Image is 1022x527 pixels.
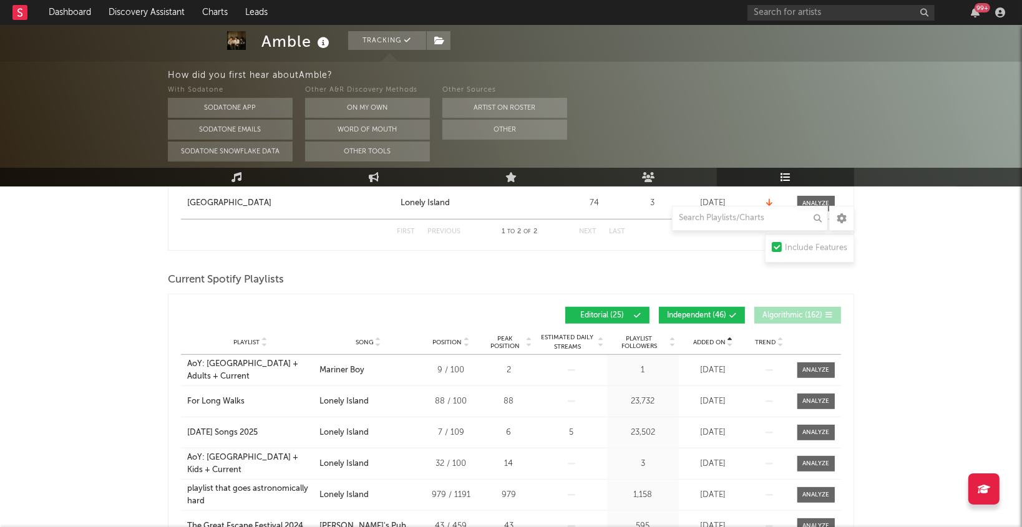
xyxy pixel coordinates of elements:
[187,197,271,210] div: [GEOGRAPHIC_DATA]
[187,427,313,439] a: [DATE] Songs 2025
[168,83,293,98] div: With Sodatone
[573,312,631,319] span: Editorial ( 25 )
[682,395,744,408] div: [DATE]
[319,364,364,377] div: Mariner Boy
[187,427,258,439] div: [DATE] Songs 2025
[423,458,479,470] div: 32 / 100
[305,98,430,118] button: On My Own
[168,120,293,140] button: Sodatone Emails
[567,197,623,210] div: 74
[319,427,369,439] div: Lonely Island
[579,228,596,235] button: Next
[168,142,293,162] button: Sodatone Snowflake Data
[305,120,430,140] button: Word Of Mouth
[187,483,313,507] a: playlist that goes astronomically hard
[682,364,744,377] div: [DATE]
[682,197,744,210] div: [DATE]
[423,489,479,501] div: 979 / 1191
[508,229,515,234] span: to
[319,395,369,408] div: Lonely Island
[168,273,284,288] span: Current Spotify Playlists
[762,312,822,319] span: Algorithmic ( 162 )
[667,312,726,319] span: Independent ( 46 )
[485,489,532,501] div: 979
[659,307,745,324] button: Independent(46)
[610,364,676,377] div: 1
[629,197,676,210] div: 3
[401,197,450,210] div: Lonely Island
[427,228,460,235] button: Previous
[524,229,532,234] span: of
[319,489,369,501] div: Lonely Island
[747,5,935,21] input: Search for artists
[682,458,744,470] div: [DATE]
[397,228,415,235] button: First
[565,307,650,324] button: Editorial(25)
[672,206,828,231] input: Search Playlists/Charts
[682,489,744,501] div: [DATE]
[319,458,369,470] div: Lonely Island
[261,31,333,52] div: Amble
[305,83,430,98] div: Other A&R Discovery Methods
[168,68,1022,83] div: How did you first hear about Amble ?
[485,458,532,470] div: 14
[610,458,676,470] div: 3
[187,395,313,408] a: For Long Walks
[610,489,676,501] div: 1,158
[754,307,841,324] button: Algorithmic(162)
[485,395,532,408] div: 88
[442,83,567,98] div: Other Sources
[485,335,525,350] span: Peak Position
[348,31,426,50] button: Tracking
[442,120,567,140] button: Other
[610,427,676,439] div: 23,502
[971,7,980,17] button: 99+
[187,197,394,210] a: [GEOGRAPHIC_DATA]
[423,395,479,408] div: 88 / 100
[485,364,532,377] div: 2
[538,427,604,439] div: 5
[785,241,847,256] div: Include Features
[538,333,596,352] span: Estimated Daily Streams
[168,98,293,118] button: Sodatone App
[233,339,260,346] span: Playlist
[305,142,430,162] button: Other Tools
[401,197,560,210] a: Lonely Island
[610,395,676,408] div: 23,732
[356,339,374,346] span: Song
[187,358,313,382] a: AoY: [GEOGRAPHIC_DATA] + Adults + Current
[682,427,744,439] div: [DATE]
[485,225,554,239] div: 1 2 2
[442,98,567,118] button: Artist on Roster
[423,364,479,377] div: 9 / 100
[433,339,462,346] span: Position
[609,228,625,235] button: Last
[187,452,313,476] a: AoY: [GEOGRAPHIC_DATA] + Kids + Current
[756,339,776,346] span: Trend
[975,3,990,12] div: 99 +
[693,339,726,346] span: Added On
[423,427,479,439] div: 7 / 109
[485,427,532,439] div: 6
[187,395,245,408] div: For Long Walks
[610,335,668,350] span: Playlist Followers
